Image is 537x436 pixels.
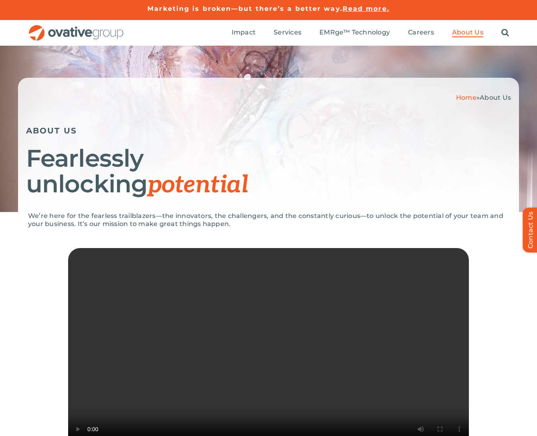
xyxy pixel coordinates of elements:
[501,28,509,37] a: Search
[232,20,509,46] nav: Menu
[26,145,511,198] h1: Fearlessly unlocking
[274,28,301,37] a: Services
[408,28,434,37] a: Careers
[452,28,483,37] a: About Us
[232,28,256,37] a: Impact
[319,28,390,36] span: EMRge™ Technology
[480,94,511,101] span: About Us
[26,126,511,135] h5: ABOUT US
[147,171,248,200] span: potential
[319,28,390,37] a: EMRge™ Technology
[28,212,509,228] p: We’re here for the fearless trailblazers—the innovators, the challengers, and the constantly curi...
[408,28,434,36] span: Careers
[343,5,390,12] a: Read more.
[232,28,256,36] span: Impact
[452,28,483,36] span: About Us
[456,94,476,101] a: Home
[274,28,301,36] span: Services
[28,24,124,32] a: OG_Full_horizontal_RGB
[147,5,343,12] a: Marketing is broken—but there’s a better way.
[456,94,511,101] span: »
